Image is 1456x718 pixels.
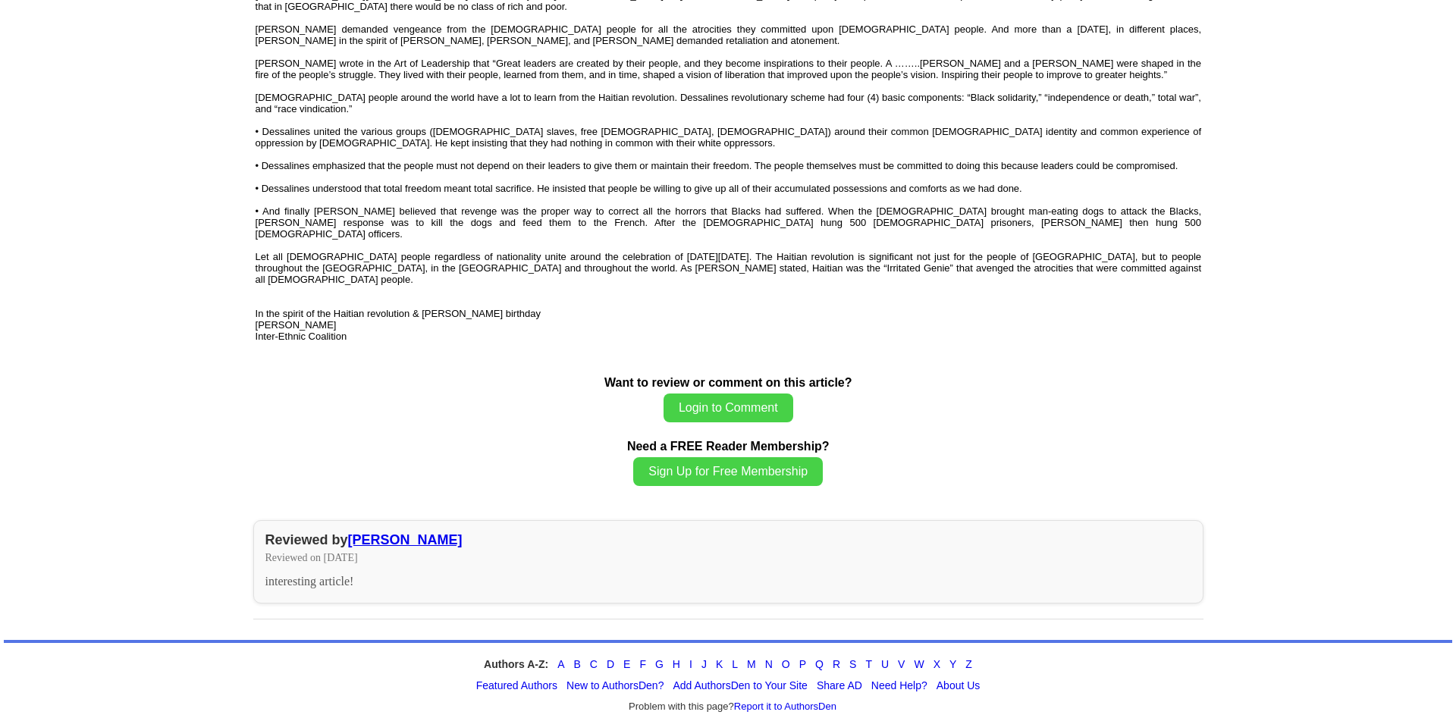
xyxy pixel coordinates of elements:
[629,701,836,713] font: Problem with this page?
[734,701,836,712] a: Report it to AuthorsDen
[833,658,840,670] a: R
[949,658,956,670] a: Y
[689,658,692,670] a: I
[965,658,972,670] a: Z
[633,465,823,478] a: Sign Up for Free Membership
[604,376,852,389] b: Want to review or comment on this article?
[815,658,824,670] a: Q
[898,658,905,670] a: V
[607,658,614,670] a: D
[265,572,1191,591] div: interesting article!
[765,658,773,670] a: N
[673,679,807,691] a: Add AuthorsDen to Your Site
[701,658,707,670] a: J
[476,679,557,691] a: Featured Authors
[799,658,806,670] a: P
[557,658,564,670] a: A
[484,658,548,670] strong: Authors A-Z:
[817,679,862,691] a: Share AD
[655,658,664,670] a: G
[639,658,646,670] a: F
[914,658,924,670] a: W
[716,658,723,670] a: K
[871,679,927,691] a: Need Help?
[673,658,680,670] a: H
[566,679,664,691] a: New to AuthorsDen?
[782,658,790,670] a: O
[265,532,1191,548] div: Reviewed by
[348,532,463,547] a: [PERSON_NAME]
[849,658,856,670] a: S
[881,658,889,670] a: U
[623,658,630,670] a: E
[590,658,598,670] a: C
[732,658,738,670] a: L
[265,552,1191,564] div: Reviewed on [DATE]
[573,658,580,670] a: B
[627,440,830,453] b: Need a FREE Reader Membership?
[937,679,981,691] a: About Us
[747,658,756,670] a: M
[934,658,940,670] a: X
[664,393,793,422] button: Login to Comment
[865,658,872,670] a: T
[633,457,823,486] button: Sign Up for Free Membership
[664,401,793,414] a: Login to Comment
